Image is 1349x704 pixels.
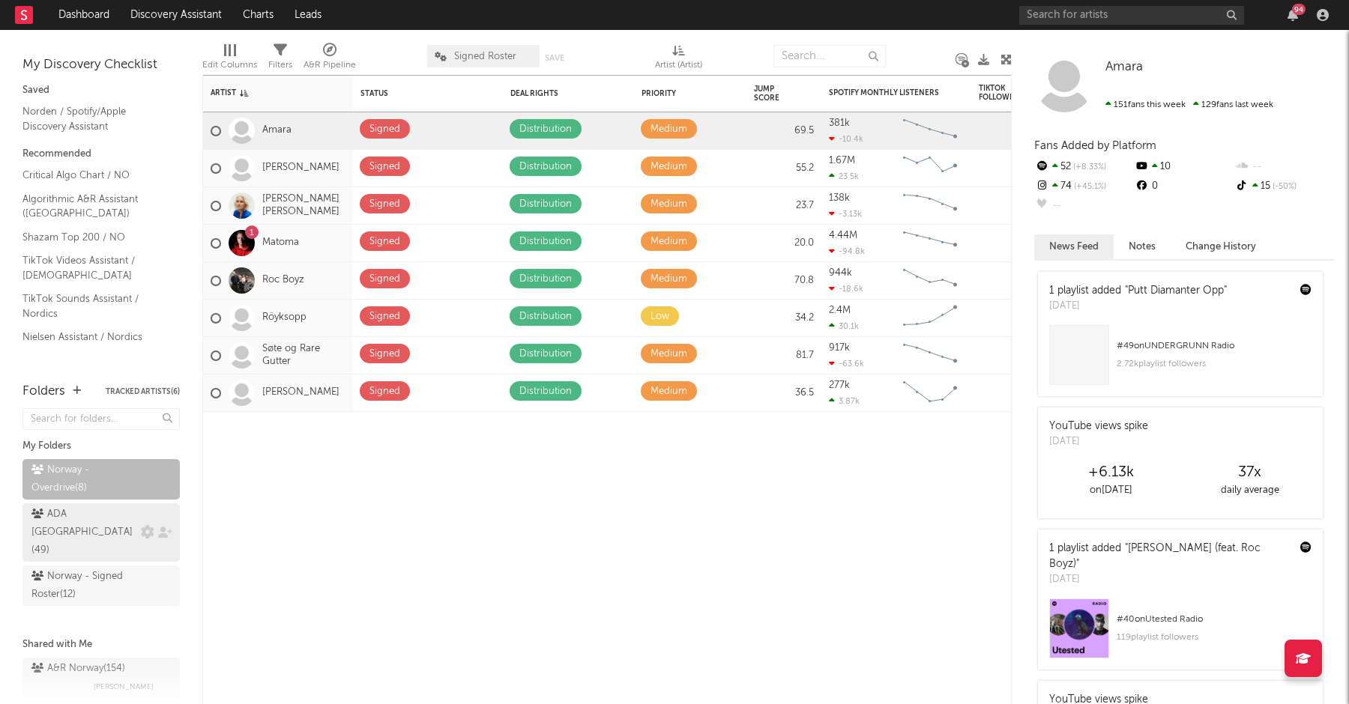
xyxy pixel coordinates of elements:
[1117,337,1312,355] div: # 49 on UNDERGRUNN Radio
[519,308,572,326] div: Distribution
[519,270,572,288] div: Distribution
[1180,464,1319,482] div: 37 x
[519,233,572,251] div: Distribution
[896,374,964,412] svg: Chart title
[519,121,572,139] div: Distribution
[22,437,180,455] div: My Folders
[1292,4,1306,15] div: 94
[1117,610,1312,628] div: # 40 on Utested Radio
[22,56,180,74] div: My Discovery Checklist
[829,193,850,203] div: 138k
[1171,234,1271,259] button: Change History
[829,156,855,166] div: 1.67M
[829,321,859,331] div: 30.1k
[1019,6,1244,25] input: Search for artists
[262,274,304,287] a: Roc Boyz
[754,384,814,402] div: 36.5
[268,37,292,81] div: Filters
[829,209,862,219] div: -3.13k
[262,343,345,368] a: Søte og Rare Gutter
[369,308,400,326] div: Signed
[22,459,180,500] a: Norway - Overdrive(8)
[754,122,814,140] div: 69.5
[369,345,400,363] div: Signed
[262,312,307,324] a: Röyksopp
[1049,543,1261,569] a: "[PERSON_NAME] (feat. Roc Boyz)"
[979,84,1031,102] div: TikTok Followers
[1034,196,1134,216] div: --
[262,386,339,399] a: [PERSON_NAME]
[655,37,702,81] div: Artist (Artist)
[454,52,516,61] span: Signed Roster
[1049,434,1148,449] div: [DATE]
[651,308,669,326] div: Low
[754,347,814,365] div: 81.7
[22,291,165,321] a: TikTok Sounds Assistant / Nordics
[1234,177,1334,196] div: 15
[1180,482,1319,500] div: daily average
[829,172,859,181] div: 23.5k
[519,383,572,401] div: Distribution
[94,678,154,696] span: [PERSON_NAME]
[268,56,292,74] div: Filters
[655,56,702,74] div: Artist (Artist)
[262,193,345,219] a: [PERSON_NAME] [PERSON_NAME]
[22,658,180,698] a: A&R Norway(154)[PERSON_NAME]
[1117,628,1312,646] div: 119 playlist followers
[369,195,400,213] div: Signed
[369,383,400,401] div: Signed
[1234,157,1334,177] div: --
[262,237,299,249] a: Matoma
[519,158,572,176] div: Distribution
[22,103,165,134] a: Norden / Spotify/Apple Discovery Assistant
[829,380,850,390] div: 277k
[22,636,180,654] div: Shared with Me
[642,89,701,98] div: Priority
[22,191,165,222] a: Algorithmic A&R Assistant ([GEOGRAPHIC_DATA])
[22,167,165,183] a: Critical Algo Chart / NO
[31,506,137,559] div: ADA [GEOGRAPHIC_DATA] ( 49 )
[1049,572,1289,587] div: [DATE]
[1049,419,1148,434] div: YouTube views spike
[979,300,1054,336] div: 0
[1038,325,1323,396] a: #49onUNDERGRUNN Radio2.72kplaylist followers
[1105,100,1273,109] span: 129 fans last week
[1049,541,1289,572] div: 1 playlist added
[1270,183,1297,191] span: -50 %
[202,56,257,74] div: Edit Columns
[896,112,964,150] svg: Chart title
[1034,234,1114,259] button: News Feed
[896,187,964,225] svg: Chart title
[829,396,860,406] div: 3.87k
[22,229,165,246] a: Shazam Top 200 / NO
[1134,177,1234,196] div: 0
[1105,60,1143,75] a: Amara
[754,160,814,177] div: 55.2
[369,158,400,176] div: Signed
[545,54,564,62] button: Save
[829,246,865,256] div: -94.8k
[22,145,180,163] div: Recommended
[754,272,814,290] div: 70.8
[262,162,339,175] a: [PERSON_NAME]
[519,345,572,363] div: Distribution
[651,383,687,401] div: Medium
[1072,183,1106,191] span: +45.1 %
[519,195,572,213] div: Distribution
[1049,299,1227,314] div: [DATE]
[829,343,850,353] div: 917k
[1034,157,1134,177] div: 52
[510,89,589,98] div: Deal Rights
[31,461,137,497] div: Norway - Overdrive ( 8 )
[651,195,687,213] div: Medium
[262,124,292,137] a: Amara
[22,383,65,401] div: Folders
[22,408,180,430] input: Search for folders...
[360,89,458,98] div: Status
[651,121,687,139] div: Medium
[651,270,687,288] div: Medium
[979,225,1054,261] div: 0
[22,329,165,345] a: Nielsen Assistant / Nordics
[829,268,852,278] div: 944k
[1071,163,1106,172] span: +8.33 %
